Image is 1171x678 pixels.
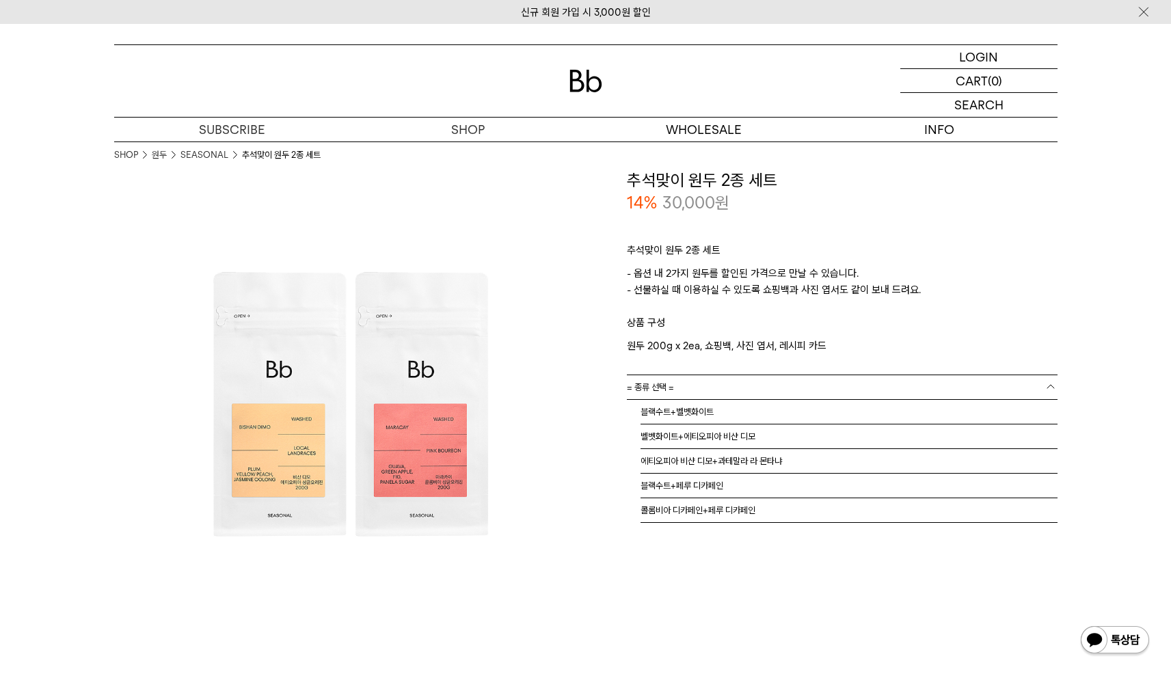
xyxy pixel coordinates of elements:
a: 신규 회원 가입 시 3,000원 할인 [521,6,651,18]
h3: 추석맞이 원두 2종 세트 [627,169,1058,192]
a: 원두 [152,148,167,162]
p: (0) [988,69,1002,92]
li: 콜롬비아 디카페인+페루 디카페인 [641,498,1058,523]
a: SHOP [350,118,586,141]
p: 30,000 [662,191,729,215]
li: 벨벳화이트+에티오피아 비샨 디모 [641,424,1058,449]
p: 추석맞이 원두 2종 세트 [627,242,1058,265]
li: 추석맞이 원두 2종 세트 [242,148,321,162]
li: 블랙수트+벨벳화이트 [641,400,1058,424]
a: SUBSCRIBE [114,118,350,141]
span: 원 [715,193,729,213]
p: - 옵션 내 2가지 원두를 할인된 가격으로 만날 수 있습니다. - 선물하실 때 이용하실 수 있도록 쇼핑백과 사진 엽서도 같이 보내 드려요. [627,265,1058,314]
p: CART [956,69,988,92]
p: WHOLESALE [586,118,822,141]
a: CART (0) [900,69,1058,93]
a: SEASONAL [180,148,228,162]
a: LOGIN [900,45,1058,69]
p: 상품 구성 [627,314,1058,338]
li: 블랙수트+페루 디카페인 [641,474,1058,498]
p: LOGIN [959,45,998,68]
p: 14% [627,191,657,215]
p: INFO [822,118,1058,141]
img: 로고 [569,70,602,92]
img: 추석맞이 원두 2종 세트 [114,169,586,640]
a: SHOP [114,148,138,162]
p: 원두 200g x 2ea, 쇼핑백, 사진 엽서, 레시피 카드 [627,338,1058,354]
img: 카카오톡 채널 1:1 채팅 버튼 [1079,625,1150,657]
li: 에티오피아 비샨 디모+과테말라 라 몬타냐 [641,449,1058,474]
p: SEARCH [954,93,1004,117]
span: = 종류 선택 = [627,375,674,399]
